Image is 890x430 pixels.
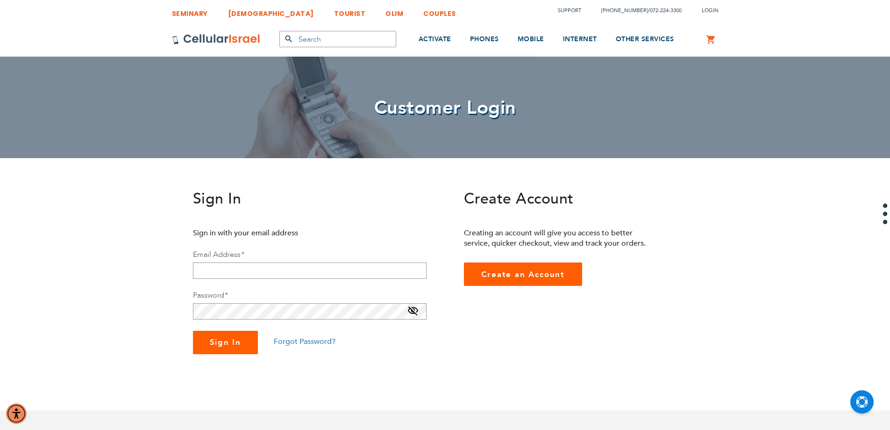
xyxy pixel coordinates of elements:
[419,22,451,57] a: ACTIVATE
[470,22,499,57] a: PHONES
[193,331,258,354] button: Sign In
[374,95,516,121] span: Customer Login
[419,35,451,44] span: ACTIVATE
[558,7,581,14] a: Support
[423,2,456,20] a: COUPLES
[518,35,544,44] span: MOBILE
[464,262,583,286] a: Create an Account
[193,228,382,238] p: Sign in with your email address
[616,22,674,57] a: OTHER SERVICES
[172,2,208,20] a: SEMINARY
[518,22,544,57] a: MOBILE
[470,35,499,44] span: PHONES
[592,4,682,17] li: /
[274,336,335,347] a: Forgot Password?
[601,7,648,14] a: [PHONE_NUMBER]
[210,337,242,348] span: Sign In
[193,290,228,300] label: Password
[193,249,244,260] label: Email Address
[481,269,565,280] span: Create an Account
[464,189,574,209] span: Create Account
[563,35,597,44] span: INTERNET
[616,35,674,44] span: OTHER SERVICES
[650,7,682,14] a: 072-224-3300
[563,22,597,57] a: INTERNET
[464,228,653,248] p: Creating an account will give you access to better service, quicker checkout, view and track your...
[172,34,261,45] img: Cellular Israel Logo
[279,31,396,47] input: Search
[193,262,427,279] input: Email
[228,2,314,20] a: [DEMOGRAPHIC_DATA]
[385,2,403,20] a: OLIM
[702,7,719,14] span: Login
[334,2,366,20] a: TOURIST
[193,189,242,209] span: Sign In
[6,403,27,424] div: Accessibility Menu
